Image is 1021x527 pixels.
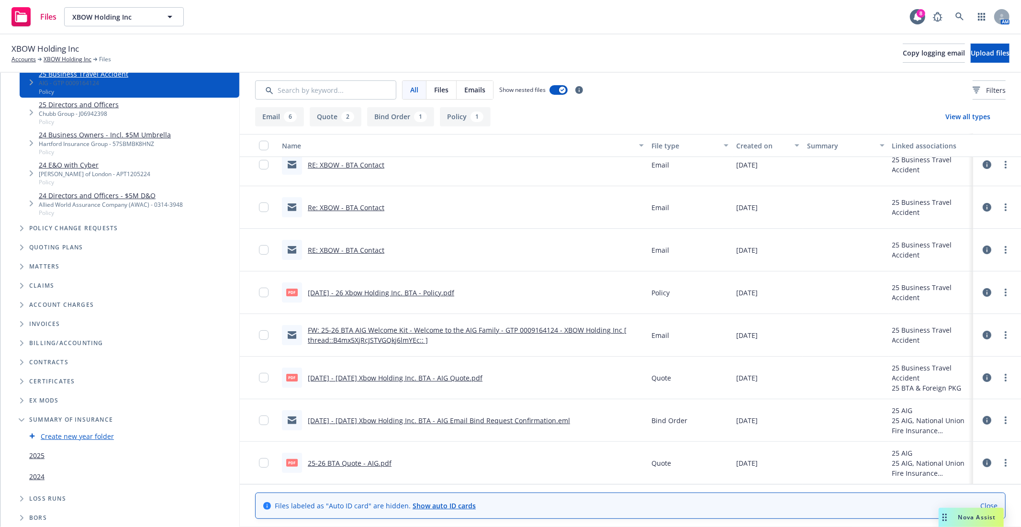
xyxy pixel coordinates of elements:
[29,379,75,384] span: Certificates
[308,459,392,468] a: 25-26 BTA Quote - AIG.pdf
[892,383,969,393] div: 25 BTA & Foreign PKG
[39,160,150,170] a: 24 E&O with Cyber
[39,79,128,87] div: AIG - GTP 0009164124
[892,240,969,260] div: 25 Business Travel Accident
[464,85,485,95] span: Emails
[39,130,171,140] a: 24 Business Owners - Incl. $5M Umbrella
[971,44,1010,63] button: Upload files
[736,141,789,151] div: Created on
[29,398,58,404] span: Ex Mods
[39,88,128,96] span: Policy
[736,160,758,170] span: [DATE]
[807,141,874,151] div: Summary
[950,7,969,26] a: Search
[308,203,384,212] a: Re: XBOW - BTA Contact
[892,448,969,458] div: 25 AIG
[736,458,758,468] span: [DATE]
[310,107,361,126] button: Quote
[39,118,119,126] span: Policy
[259,288,269,297] input: Toggle Row Selected
[308,325,627,345] a: FW: 25-26 BTA AIG Welcome Kit - Welcome to the AIG Family - GTP 0009164124 - XBOW Holding Inc [ t...
[286,374,298,381] span: pdf
[410,85,418,95] span: All
[41,431,114,441] a: Create new year folder
[1000,329,1011,341] a: more
[892,405,969,415] div: 25 AIG
[11,43,79,55] span: XBOW Holding Inc
[888,134,973,157] button: Linked associations
[736,245,758,255] span: [DATE]
[259,458,269,468] input: Toggle Row Selected
[440,107,491,126] button: Policy
[259,373,269,382] input: Toggle Row Selected
[499,86,546,94] span: Show nested files
[651,458,671,468] span: Quote
[651,245,669,255] span: Email
[803,134,888,157] button: Summary
[651,415,687,426] span: Bind Order
[980,501,998,511] a: Close
[308,373,482,382] a: [DATE] - [DATE] Xbow Holding Inc. BTA - AIG Quote.pdf
[275,501,476,511] span: Files labeled as "Auto ID card" are hidden.
[930,107,1006,126] button: View all types
[736,288,758,298] span: [DATE]
[39,140,171,148] div: Hartford Insurance Group - 57SBMBK8HNZ
[308,160,384,169] a: RE: XBOW - BTA Contact
[732,134,803,157] button: Created on
[286,289,298,296] span: pdf
[308,288,454,297] a: [DATE] - 26 Xbow Holding Inc. BTA - Policy.pdf
[255,107,304,126] button: Email
[39,100,119,110] a: 25 Directors and Officers
[736,415,758,426] span: [DATE]
[972,7,991,26] a: Switch app
[648,134,732,157] button: File type
[651,160,669,170] span: Email
[308,416,570,425] a: [DATE] - [DATE] Xbow Holding Inc. BTA - AIG Email Bind Request Confirmation.eml
[939,508,951,527] div: Drag to move
[259,415,269,425] input: Toggle Row Selected
[29,515,47,521] span: BORs
[1000,244,1011,256] a: more
[414,112,427,122] div: 1
[651,288,670,298] span: Policy
[892,282,969,303] div: 25 Business Travel Accident
[39,110,119,118] div: Chubb Group - J06942398
[259,160,269,169] input: Toggle Row Selected
[29,302,94,308] span: Account charges
[308,246,384,255] a: RE: XBOW - BTA Contact
[736,373,758,383] span: [DATE]
[29,471,45,482] a: 2024
[39,148,171,156] span: Policy
[892,325,969,345] div: 25 Business Travel Accident
[892,155,969,175] div: 25 Business Travel Accident
[892,458,969,478] div: 25 AIG, National Union Fire Insurance Company of [GEOGRAPHIC_DATA], [GEOGRAPHIC_DATA]. - AIG
[29,245,83,250] span: Quoting plans
[99,55,111,64] span: Files
[413,501,476,510] a: Show auto ID cards
[72,12,155,22] span: XBOW Holding Inc
[44,55,91,64] a: XBOW Holding Inc
[259,245,269,255] input: Toggle Row Selected
[367,107,434,126] button: Bind Order
[278,134,648,157] button: Name
[282,141,633,151] div: Name
[39,170,150,178] div: [PERSON_NAME] of London - APT1205224
[892,415,969,436] div: 25 AIG, National Union Fire Insurance Company of [GEOGRAPHIC_DATA], [GEOGRAPHIC_DATA]. - AIG
[64,7,184,26] button: XBOW Holding Inc
[284,112,297,122] div: 6
[939,508,1004,527] button: Nova Assist
[471,112,483,122] div: 1
[958,513,996,521] span: Nova Assist
[1000,457,1011,469] a: more
[651,373,671,383] span: Quote
[986,85,1006,95] span: Filters
[651,202,669,213] span: Email
[11,55,36,64] a: Accounts
[39,191,183,201] a: 24 Directors and Officers - $5M D&O
[39,209,183,217] span: Policy
[973,80,1006,100] button: Filters
[286,459,298,466] span: pdf
[892,363,969,383] div: 25 Business Travel Accident
[341,112,354,122] div: 2
[29,359,68,365] span: Contracts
